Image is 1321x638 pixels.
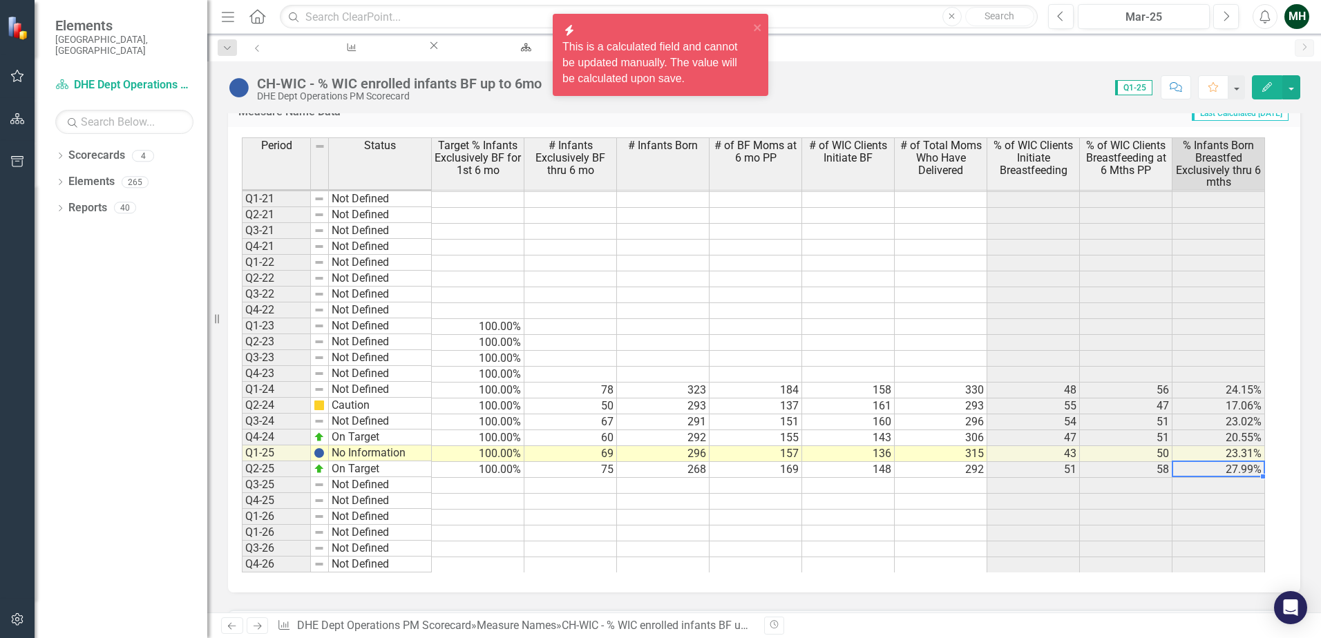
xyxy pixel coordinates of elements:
td: 51 [1080,430,1172,446]
td: Q1-26 [242,525,311,541]
td: Q3-26 [242,541,311,557]
td: 60 [524,430,617,446]
td: 315 [895,446,987,462]
td: 157 [710,446,802,462]
td: 17.06% [1172,398,1265,414]
td: Q3-24 [242,414,311,429]
td: Not Defined [329,350,432,366]
td: 50 [1080,446,1172,462]
div: Mar-25 [1083,9,1205,26]
div: This is a calculated field and cannot be updated manually. The value will be calculated upon save. [562,39,749,87]
td: Not Defined [329,207,432,223]
img: 8DAGhfEEPCf229AAAAAElFTkSuQmCC [314,225,325,236]
td: 292 [895,462,987,478]
div: CH-WIC - % WIC enrolled infants BF up to 6mo [257,76,542,91]
a: Scorecards [68,148,125,164]
a: Reports [68,200,107,216]
td: Not Defined [329,287,432,302]
td: 54 [987,414,1080,430]
td: Q4-21 [242,239,311,255]
img: 8DAGhfEEPCf229AAAAAElFTkSuQmCC [314,336,325,347]
td: Not Defined [329,366,432,382]
img: cBAA0RP0Y6D5n+AAAAAElFTkSuQmCC [314,400,325,411]
img: 8DAGhfEEPCf229AAAAAElFTkSuQmCC [314,527,325,538]
a: CH-SafeKids - Safe Kids Program [272,39,427,56]
td: 148 [802,462,895,478]
td: Q1-24 [242,382,311,398]
td: Not Defined [329,541,432,557]
td: Not Defined [329,414,432,429]
div: CH-WIC - % WIC enrolled infants BF up to 6mo [562,619,784,632]
div: DHE Dept Operations PM Scorecard [453,52,593,69]
img: ClearPoint Strategy [7,16,31,40]
span: Last Calculated [DATE] [1192,106,1289,121]
td: Not Defined [329,477,432,493]
td: 47 [987,430,1080,446]
td: Caution [329,398,432,414]
td: 100.00% [432,430,524,446]
a: Measure Names [477,619,556,632]
td: 69 [524,446,617,462]
img: BgCOk07PiH71IgAAAABJRU5ErkJggg== [314,447,325,458]
td: Q4-22 [242,302,311,318]
img: 8DAGhfEEPCf229AAAAAElFTkSuQmCC [314,479,325,490]
td: 306 [895,430,987,446]
div: Open Intercom Messenger [1274,591,1307,624]
td: Q2-23 [242,334,311,350]
td: 55 [987,398,1080,414]
td: Q2-25 [242,461,311,477]
button: Search [965,7,1034,26]
img: 8DAGhfEEPCf229AAAAAElFTkSuQmCC [314,257,325,268]
td: On Target [329,429,432,445]
img: 8DAGhfEEPCf229AAAAAElFTkSuQmCC [314,368,325,379]
td: Not Defined [329,271,432,287]
td: Q2-21 [242,207,311,223]
td: 75 [524,462,617,478]
td: 100.00% [432,319,524,335]
td: 78 [524,383,617,398]
td: 50 [524,398,617,414]
div: 4 [132,150,154,162]
img: 8DAGhfEEPCf229AAAAAElFTkSuQmCC [314,320,325,331]
img: 8DAGhfEEPCf229AAAAAElFTkSuQmCC [314,304,325,316]
td: Not Defined [329,191,432,207]
a: Elements [68,174,115,190]
img: 8DAGhfEEPCf229AAAAAElFTkSuQmCC [314,543,325,554]
span: Status [364,139,396,152]
td: Q2-22 [242,271,311,287]
td: 24.15% [1172,383,1265,398]
td: 51 [1080,414,1172,430]
button: Mar-25 [1078,4,1210,29]
span: # Infants Born [628,139,698,152]
span: # of WIC Clients Initiate BF [805,139,891,164]
img: 8DAGhfEEPCf229AAAAAElFTkSuQmCC [314,416,325,427]
td: Q1-26 [242,509,311,525]
td: 67 [524,414,617,430]
td: 23.31% [1172,446,1265,462]
img: 8DAGhfEEPCf229AAAAAElFTkSuQmCC [314,209,325,220]
td: Not Defined [329,493,432,509]
td: Q3-23 [242,350,311,366]
input: Search ClearPoint... [280,5,1038,29]
td: Not Defined [329,382,432,398]
td: 48 [987,383,1080,398]
img: No Information [228,77,250,99]
td: Q4-23 [242,366,311,382]
img: 8DAGhfEEPCf229AAAAAElFTkSuQmCC [314,511,325,522]
button: MH [1284,4,1309,29]
td: 184 [710,383,802,398]
td: Q3-21 [242,223,311,239]
td: 47 [1080,398,1172,414]
td: Not Defined [329,223,432,239]
td: 160 [802,414,895,430]
td: 158 [802,383,895,398]
td: 23.02% [1172,414,1265,430]
img: 8DAGhfEEPCf229AAAAAElFTkSuQmCC [314,384,325,395]
img: 8DAGhfEEPCf229AAAAAElFTkSuQmCC [314,193,325,204]
td: Not Defined [329,318,432,334]
td: 161 [802,398,895,414]
td: 143 [802,430,895,446]
td: Q4-24 [242,429,311,445]
div: » » [277,618,754,634]
td: No Information [329,445,432,461]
